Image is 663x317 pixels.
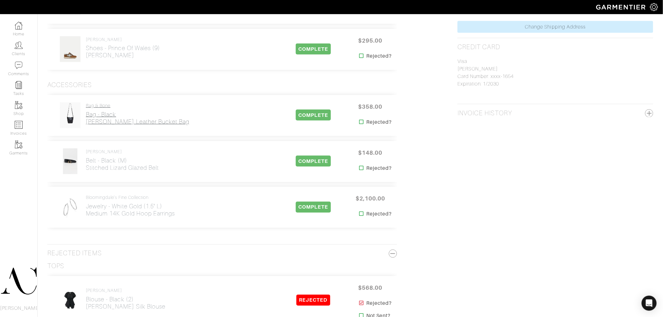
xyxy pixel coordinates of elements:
[15,101,23,109] img: garments-icon-b7da505a4dc4fd61783c78ac3ca0ef83fa9d6f193b1c9dc38574b1d14d53ca28.png
[642,296,657,311] div: Open Intercom Messenger
[86,296,165,310] h2: Blouse - Black (2) [PERSON_NAME] Silk Blouse
[60,287,81,314] img: 4moj3MvkQtq3w6F7PaajBgYa
[593,2,650,13] img: garmentier-logo-header-white-b43fb05a5012e4ada735d5af1a66efaba907eab6374d6393d1fbf88cb4ef424d.png
[296,110,331,121] span: COMPLETE
[15,41,23,49] img: clients-icon-6bae9207a08558b7cb47a8932f037763ab4055f8c8b6bfacd5dc20c3e0201464.png
[86,157,159,171] h2: Belt - Black (M) Stitched Lizard Glazed Belt
[86,195,175,200] h4: Bloomingdale's Fine Collection
[86,103,190,108] h4: rag & bone
[86,37,160,59] a: [PERSON_NAME] Shoes - Prince of Wales (9)[PERSON_NAME]
[650,3,658,11] img: gear-icon-white-bd11855cb880d31180b6d7d6211b90ccbf57a29d726f0c71d8c61bd08dd39cc2.png
[366,52,392,60] strong: Rejected?
[296,202,331,213] span: COMPLETE
[47,250,397,257] h3: Rejected Items
[60,194,81,221] img: mbswu1a6WtKvp2RnfNgCUQGK
[47,81,92,89] h3: Accessories
[86,111,190,125] h2: Bag - Black [PERSON_NAME] Leather Bucket Bag
[352,146,389,159] span: $148.00
[86,288,165,310] a: [PERSON_NAME] Blouse - Black (2)[PERSON_NAME] Silk Blouse
[47,262,64,270] h3: Tops
[15,141,23,148] img: garments-icon-b7da505a4dc4fd61783c78ac3ca0ef83fa9d6f193b1c9dc38574b1d14d53ca28.png
[15,81,23,89] img: reminder-icon-8004d30b9f0a5d33ae49ab947aed9ed385cf756f9e5892f1edd6e32f2345188e.png
[296,44,331,55] span: COMPLETE
[15,61,23,69] img: comment-icon-a0a6a9ef722e966f86d9cbdc48e553b5cf19dbc54f86b18d962a5391bc8f6eb6.png
[60,102,81,128] img: PrFvHXjZwhjoWPSLtGtCTq3i
[15,121,23,129] img: orders-icon-0abe47150d42831381b5fb84f609e132dff9fe21cb692f30cb5eec754e2cba89.png
[457,21,653,33] a: Change Shipping Address
[296,295,330,306] span: REJECTED
[15,22,23,29] img: dashboard-icon-dbcd8f5a0b271acd01030246c82b418ddd0df26cd7fceb0bd07c9910d44c42f6.png
[352,281,389,295] span: $568.00
[60,36,81,62] img: DqYrs7c5snhDM8Gg8Sx2Cfvd
[86,149,159,171] a: [PERSON_NAME] Belt - Black (M)Stitched Lizard Glazed Belt
[352,100,389,113] span: $358.00
[86,203,175,217] h2: Jewelry - White Gold (1.5'' L) Medium 14K Gold Hoop Earrings
[296,156,331,167] span: COMPLETE
[86,44,160,59] h2: Shoes - Prince of Wales (9) [PERSON_NAME]
[457,43,500,51] h2: Credit Card
[63,148,78,174] img: SC8DtqqWvWGDtfYPFK3NCiqR
[86,149,159,154] h4: [PERSON_NAME]
[366,164,392,172] strong: Rejected?
[86,37,160,42] h4: [PERSON_NAME]
[457,109,512,117] h2: Invoice History
[366,300,392,307] strong: Rejected?
[366,118,392,126] strong: Rejected?
[352,192,389,205] span: $2,100.00
[352,34,389,47] span: $295.00
[366,210,392,218] strong: Rejected?
[86,288,165,294] h4: [PERSON_NAME]
[457,58,653,88] p: Visa [PERSON_NAME] Card Number: xxxx-1654 Expiration: 1/2030
[86,195,175,217] a: Bloomingdale's Fine Collection Jewelry - White Gold (1.5'' L)Medium 14K Gold Hoop Earrings
[86,103,190,125] a: rag & bone Bag - Black[PERSON_NAME] Leather Bucket Bag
